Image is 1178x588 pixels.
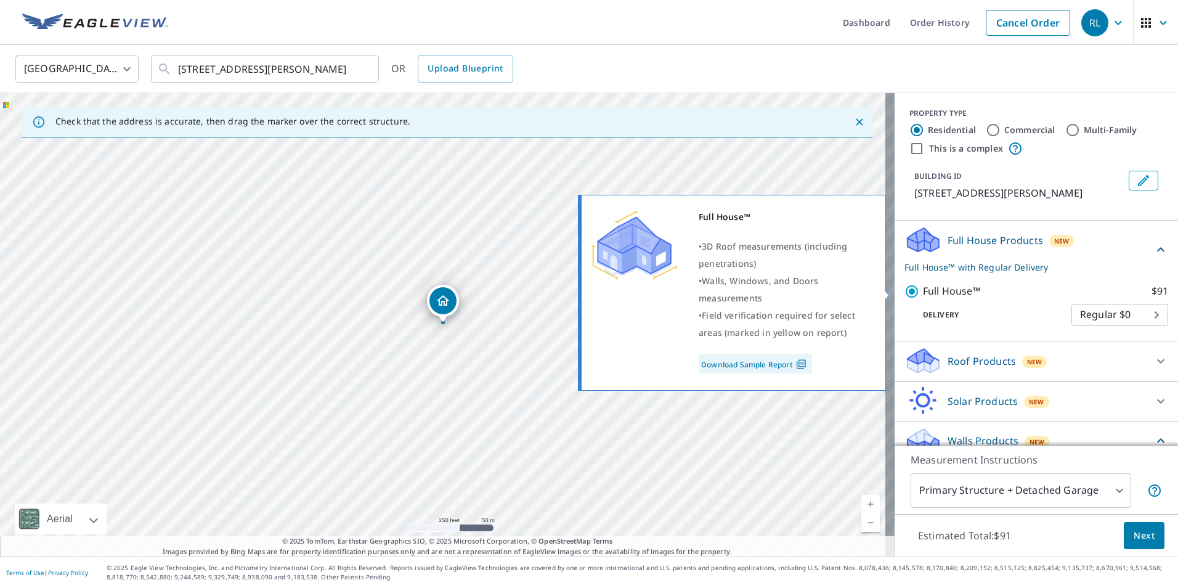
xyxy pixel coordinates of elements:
[948,354,1016,369] p: Roof Products
[43,504,76,534] div: Aerial
[282,536,613,547] span: © 2025 TomTom, Earthstar Geographics SIO, © 2025 Microsoft Corporation, ©
[1081,9,1108,36] div: RL
[591,208,677,282] img: Premium
[699,238,870,272] div: •
[15,504,107,534] div: Aerial
[1152,284,1168,299] p: $91
[904,386,1168,416] div: Solar ProductsNew
[914,171,962,181] p: BUILDING ID
[1124,522,1164,550] button: Next
[178,52,354,86] input: Search by address or latitude-longitude
[55,116,410,127] p: Check that the address is accurate, then drag the marker over the correct structure.
[699,240,847,269] span: 3D Roof measurements (including penetrations)
[914,186,1124,200] p: [STREET_ADDRESS][PERSON_NAME]
[948,433,1018,448] p: Walls Products
[6,568,44,577] a: Terms of Use
[538,536,590,545] a: OpenStreetMap
[428,61,503,76] span: Upload Blueprint
[851,114,867,130] button: Close
[699,272,870,307] div: •
[418,55,513,83] a: Upload Blueprint
[1027,357,1042,367] span: New
[904,226,1168,274] div: Full House ProductsNewFull House™ with Regular Delivery
[861,495,880,513] a: Current Level 17, Zoom In
[793,359,810,370] img: Pdf Icon
[1030,437,1045,447] span: New
[391,55,513,83] div: OR
[909,108,1163,119] div: PROPERTY TYPE
[1004,124,1055,136] label: Commercial
[986,10,1070,36] a: Cancel Order
[1071,298,1168,332] div: Regular $0
[699,307,870,341] div: •
[699,309,855,338] span: Field verification required for select areas (marked in yellow on report)
[427,285,459,323] div: Dropped pin, building 1, Residential property, 238 Putnam Ave Hamden, CT 06517
[911,452,1162,467] p: Measurement Instructions
[928,124,976,136] label: Residential
[911,473,1131,508] div: Primary Structure + Detached Garage
[48,568,88,577] a: Privacy Policy
[948,233,1043,248] p: Full House Products
[1147,483,1162,498] span: Your report will include the primary structure and a detached garage if one exists.
[904,427,1168,455] div: Walls ProductsNew
[948,394,1018,409] p: Solar Products
[904,309,1071,321] p: Delivery
[904,346,1168,376] div: Roof ProductsNew
[593,536,613,545] a: Terms
[929,142,1003,155] label: This is a complex
[1054,236,1070,246] span: New
[107,563,1172,582] p: © 2025 Eagle View Technologies, Inc. and Pictometry International Corp. All Rights Reserved. Repo...
[1084,124,1137,136] label: Multi-Family
[699,354,812,374] a: Download Sample Report
[6,569,88,576] p: |
[22,14,168,32] img: EV Logo
[1029,397,1044,407] span: New
[1129,171,1158,190] button: Edit building 1
[904,261,1153,274] p: Full House™ with Regular Delivery
[699,208,870,226] div: Full House™
[15,52,139,86] div: [GEOGRAPHIC_DATA]
[908,522,1021,549] p: Estimated Total: $91
[1134,528,1155,544] span: Next
[923,284,980,299] p: Full House™
[861,513,880,532] a: Current Level 17, Zoom Out
[699,275,818,304] span: Walls, Windows, and Doors measurements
